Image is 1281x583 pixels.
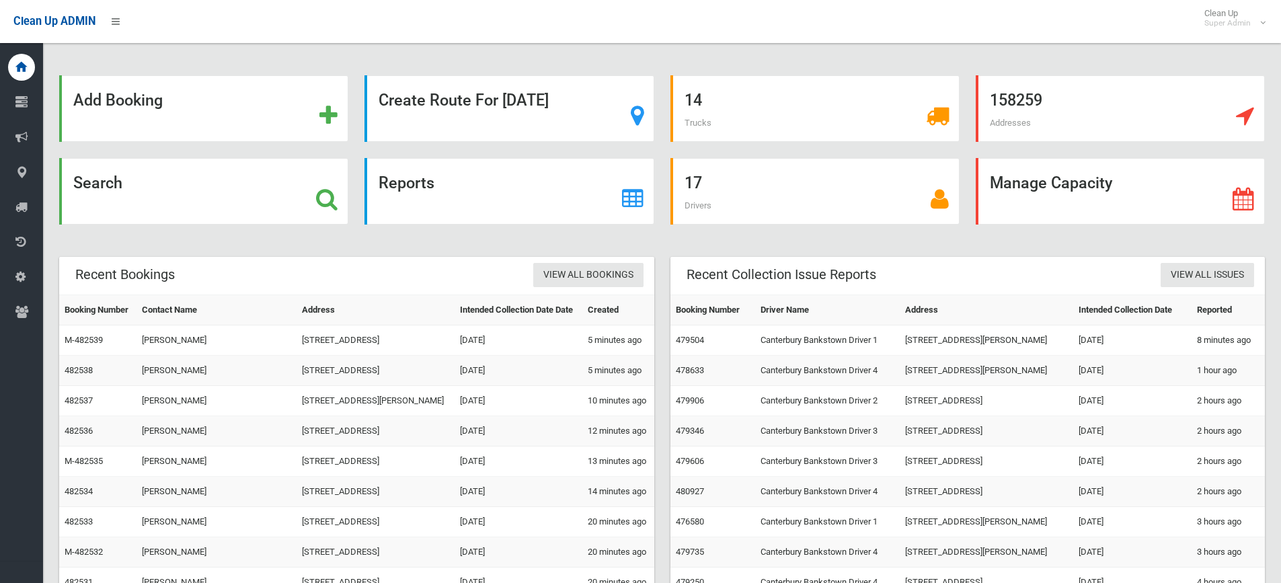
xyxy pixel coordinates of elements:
td: [DATE] [1073,477,1192,507]
a: 479906 [676,395,704,405]
th: Intended Collection Date Date [455,295,582,325]
td: [DATE] [1073,386,1192,416]
th: Booking Number [670,295,755,325]
th: Driver Name [755,295,900,325]
th: Address [900,295,1073,325]
td: [DATE] [1073,446,1192,477]
td: [STREET_ADDRESS][PERSON_NAME] [900,507,1073,537]
strong: Add Booking [73,91,163,110]
a: M-482532 [65,547,103,557]
td: [DATE] [455,416,582,446]
td: Canterbury Bankstown Driver 4 [755,356,900,386]
a: 479504 [676,335,704,345]
a: 482533 [65,516,93,527]
td: [STREET_ADDRESS] [297,507,455,537]
td: [DATE] [455,446,582,477]
td: [STREET_ADDRESS] [297,356,455,386]
td: [STREET_ADDRESS] [297,416,455,446]
td: 1 hour ago [1192,356,1265,386]
a: Search [59,158,348,225]
td: Canterbury Bankstown Driver 4 [755,477,900,507]
header: Recent Bookings [59,262,191,288]
th: Booking Number [59,295,137,325]
span: Clean Up [1198,8,1264,28]
td: [STREET_ADDRESS] [297,446,455,477]
a: M-482535 [65,456,103,466]
td: Canterbury Bankstown Driver 1 [755,325,900,356]
td: 20 minutes ago [582,507,654,537]
td: [STREET_ADDRESS][PERSON_NAME] [900,325,1073,356]
strong: Create Route For [DATE] [379,91,549,110]
td: 10 minutes ago [582,386,654,416]
td: [STREET_ADDRESS] [900,386,1073,416]
td: [DATE] [455,507,582,537]
a: 480927 [676,486,704,496]
a: 482534 [65,486,93,496]
a: 482538 [65,365,93,375]
span: Drivers [685,200,711,210]
small: Super Admin [1204,18,1251,28]
td: [DATE] [455,537,582,568]
td: [DATE] [1073,537,1192,568]
a: M-482539 [65,335,103,345]
td: 2 hours ago [1192,416,1265,446]
a: 14 Trucks [670,75,960,142]
td: [STREET_ADDRESS] [297,477,455,507]
td: 5 minutes ago [582,325,654,356]
span: Trucks [685,118,711,128]
strong: 17 [685,173,702,192]
th: Contact Name [137,295,297,325]
td: 12 minutes ago [582,416,654,446]
td: 5 minutes ago [582,356,654,386]
a: 17 Drivers [670,158,960,225]
a: Manage Capacity [976,158,1265,225]
td: [DATE] [455,325,582,356]
a: 158259 Addresses [976,75,1265,142]
td: Canterbury Bankstown Driver 4 [755,537,900,568]
td: [PERSON_NAME] [137,356,297,386]
td: [STREET_ADDRESS][PERSON_NAME] [900,537,1073,568]
td: [PERSON_NAME] [137,537,297,568]
a: 482537 [65,395,93,405]
td: [STREET_ADDRESS] [297,537,455,568]
strong: 158259 [990,91,1042,110]
strong: Reports [379,173,434,192]
td: [STREET_ADDRESS][PERSON_NAME] [297,386,455,416]
a: View All Issues [1161,263,1254,288]
td: [DATE] [455,477,582,507]
td: Canterbury Bankstown Driver 3 [755,446,900,477]
td: [STREET_ADDRESS][PERSON_NAME] [900,356,1073,386]
a: Create Route For [DATE] [364,75,654,142]
td: [DATE] [1073,356,1192,386]
th: Created [582,295,654,325]
td: Canterbury Bankstown Driver 1 [755,507,900,537]
td: 2 hours ago [1192,446,1265,477]
td: [PERSON_NAME] [137,386,297,416]
td: [DATE] [455,356,582,386]
td: [STREET_ADDRESS] [900,446,1073,477]
th: Reported [1192,295,1265,325]
td: [PERSON_NAME] [137,477,297,507]
td: [DATE] [1073,416,1192,446]
strong: Search [73,173,122,192]
a: Add Booking [59,75,348,142]
td: [PERSON_NAME] [137,446,297,477]
td: [PERSON_NAME] [137,416,297,446]
td: Canterbury Bankstown Driver 2 [755,386,900,416]
td: 13 minutes ago [582,446,654,477]
td: [DATE] [1073,507,1192,537]
a: 479735 [676,547,704,557]
td: [DATE] [1073,325,1192,356]
header: Recent Collection Issue Reports [670,262,892,288]
th: Intended Collection Date [1073,295,1192,325]
a: Reports [364,158,654,225]
td: 20 minutes ago [582,537,654,568]
a: 476580 [676,516,704,527]
td: [STREET_ADDRESS] [900,477,1073,507]
th: Address [297,295,455,325]
td: 8 minutes ago [1192,325,1265,356]
span: Clean Up ADMIN [13,15,95,28]
a: 478633 [676,365,704,375]
td: [DATE] [455,386,582,416]
td: 3 hours ago [1192,537,1265,568]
